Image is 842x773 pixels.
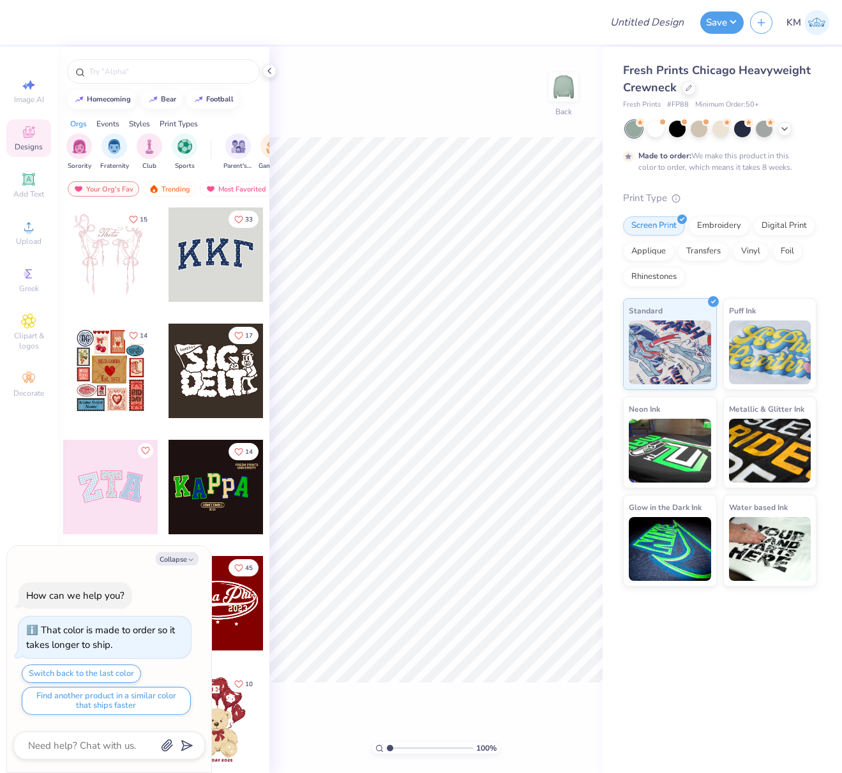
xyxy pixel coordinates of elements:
button: filter button [259,133,288,171]
div: Styles [129,118,150,130]
a: KM [786,10,829,35]
div: Most Favorited [200,181,272,197]
div: bear [161,96,176,103]
span: Fresh Prints [623,100,661,110]
button: filter button [172,133,197,171]
span: Designs [15,142,43,152]
div: Screen Print [623,216,685,236]
span: Sports [175,161,195,171]
span: Sorority [68,161,91,171]
span: Neon Ink [629,402,660,416]
div: That color is made to order so it takes longer to ship. [26,624,175,651]
img: Parent's Weekend Image [231,139,246,154]
img: Fraternity Image [107,139,121,154]
img: Puff Ink [729,320,811,384]
button: Like [229,559,259,576]
img: trending.gif [149,184,159,193]
span: Decorate [13,388,44,398]
span: Standard [629,304,663,317]
img: Game Day Image [266,139,281,154]
div: filter for Parent's Weekend [223,133,253,171]
div: football [206,96,234,103]
span: Add Text [13,189,44,199]
span: Fraternity [100,161,129,171]
div: Rhinestones [623,267,685,287]
button: football [186,90,239,109]
span: 14 [245,449,253,455]
div: Trending [143,181,196,197]
span: Greek [19,283,39,294]
span: Puff Ink [729,304,756,317]
div: Applique [623,242,674,261]
img: Club Image [142,139,156,154]
img: Glow in the Dark Ink [629,517,711,581]
div: filter for Sorority [66,133,92,171]
strong: Made to order: [638,151,691,161]
span: Water based Ink [729,500,788,514]
span: Image AI [14,94,44,105]
button: Like [229,327,259,344]
div: Print Types [160,118,198,130]
input: Untitled Design [600,10,694,35]
img: Neon Ink [629,419,711,483]
button: filter button [223,133,253,171]
span: KM [786,15,801,30]
span: 10 [245,681,253,687]
div: Orgs [70,118,87,130]
div: Events [96,118,119,130]
span: 45 [245,565,253,571]
span: 15 [140,216,147,223]
span: Upload [16,236,41,246]
button: Collapse [156,552,199,566]
img: trend_line.gif [193,96,204,103]
div: Transfers [678,242,729,261]
div: filter for Fraternity [100,133,129,171]
img: Sorority Image [72,139,87,154]
span: Parent's Weekend [223,161,253,171]
img: Metallic & Glitter Ink [729,419,811,483]
div: Foil [772,242,802,261]
img: trend_line.gif [74,96,84,103]
img: Sports Image [177,139,192,154]
span: # FP88 [667,100,689,110]
img: trend_line.gif [148,96,158,103]
div: How can we help you? [26,589,124,602]
span: 33 [245,216,253,223]
div: Vinyl [733,242,769,261]
div: filter for Club [137,133,162,171]
input: Try "Alpha" [88,65,252,78]
span: 17 [245,333,253,339]
div: Print Type [623,191,816,206]
div: homecoming [87,96,131,103]
span: Minimum Order: 50 + [695,100,759,110]
button: filter button [100,133,129,171]
button: Like [138,443,153,458]
button: filter button [66,133,92,171]
div: Digital Print [753,216,815,236]
img: Back [551,74,576,100]
span: Game Day [259,161,288,171]
span: Clipart & logos [6,331,51,351]
div: Your Org's Fav [68,181,139,197]
button: Switch back to the last color [22,664,141,683]
img: Water based Ink [729,517,811,581]
span: Club [142,161,156,171]
div: Embroidery [689,216,749,236]
div: Back [555,106,572,117]
span: Fresh Prints Chicago Heavyweight Crewneck [623,63,811,95]
span: Metallic & Glitter Ink [729,402,804,416]
button: Save [700,11,744,34]
img: Katrina Mae Mijares [804,10,829,35]
div: filter for Game Day [259,133,288,171]
button: Like [229,211,259,228]
span: 14 [140,333,147,339]
button: Like [229,443,259,460]
button: Like [123,327,153,344]
img: Standard [629,320,711,384]
button: homecoming [67,90,137,109]
div: filter for Sports [172,133,197,171]
button: filter button [137,133,162,171]
img: most_fav.gif [73,184,84,193]
span: Glow in the Dark Ink [629,500,702,514]
span: 100 % [476,742,497,754]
